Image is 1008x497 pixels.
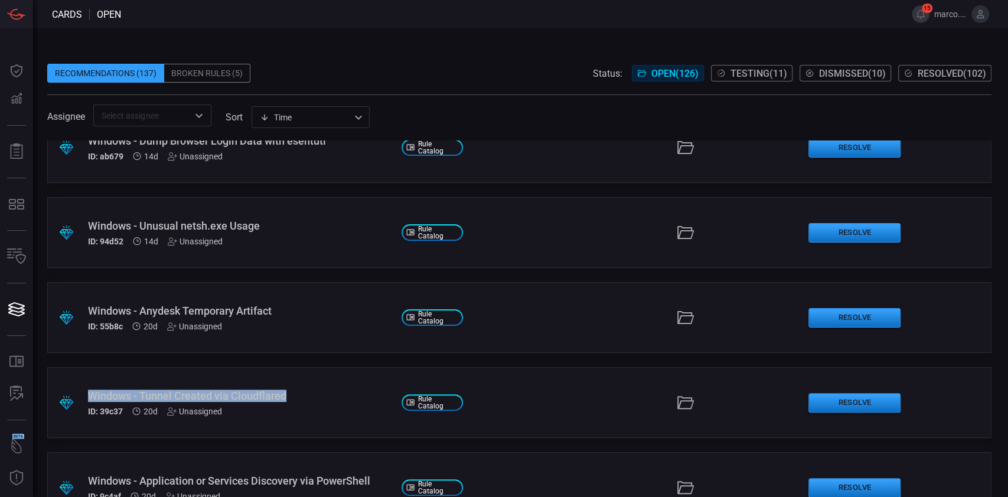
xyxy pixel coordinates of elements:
[2,57,31,85] button: Dashboard
[800,65,891,81] button: Dismissed(10)
[88,152,123,161] h5: ID: ab679
[88,237,123,246] h5: ID: 94d52
[47,111,85,122] span: Assignee
[418,225,458,240] span: Rule Catalog
[88,305,392,317] div: Windows - Anydesk Temporary Artifact
[167,322,222,331] div: Unassigned
[2,138,31,166] button: Reports
[2,348,31,376] button: Rule Catalog
[808,393,901,413] button: Resolve
[52,9,82,20] span: Cards
[164,64,250,83] div: Broken Rules (5)
[2,432,31,460] button: Wingman
[47,64,164,83] div: Recommendations (137)
[808,308,901,328] button: Resolve
[168,152,223,161] div: Unassigned
[593,68,622,79] span: Status:
[808,223,901,243] button: Resolve
[418,140,458,155] span: Rule Catalog
[819,68,886,79] span: Dismissed ( 10 )
[144,237,158,246] span: Jul 29, 2025 3:16 AM
[808,138,901,158] button: Resolve
[167,407,222,416] div: Unassigned
[418,480,458,495] span: Rule Catalog
[191,107,207,124] button: Open
[88,407,123,416] h5: ID: 39c37
[632,65,704,81] button: Open(126)
[88,135,392,147] div: Windows - Dump Browser Login Data with esentutl
[97,9,121,20] span: open
[918,68,986,79] span: Resolved ( 102 )
[898,65,991,81] button: Resolved(102)
[88,220,392,232] div: Windows - Unusual netsh.exe Usage
[226,112,243,123] label: sort
[934,9,967,19] span: marco.[PERSON_NAME]
[88,390,392,402] div: Windows - Tunnel Created via Cloudflared
[651,68,699,79] span: Open ( 126 )
[2,464,31,492] button: Threat Intelligence
[2,380,31,408] button: ALERT ANALYSIS
[88,475,392,487] div: Windows - Application or Services Discovery via PowerShell
[168,237,223,246] div: Unassigned
[144,152,158,161] span: Jul 29, 2025 3:16 AM
[143,407,158,416] span: Jul 23, 2025 6:47 AM
[97,108,188,123] input: Select assignee
[2,243,31,271] button: Inventory
[2,295,31,323] button: Cards
[711,65,792,81] button: Testing(11)
[912,5,929,23] button: 15
[922,4,932,13] span: 15
[88,322,123,331] h5: ID: 55b8c
[418,310,458,325] span: Rule Catalog
[2,85,31,113] button: Detections
[730,68,787,79] span: Testing ( 11 )
[143,322,158,331] span: Jul 23, 2025 6:47 AM
[2,190,31,218] button: MITRE - Detection Posture
[260,112,351,123] div: Time
[418,395,458,410] span: Rule Catalog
